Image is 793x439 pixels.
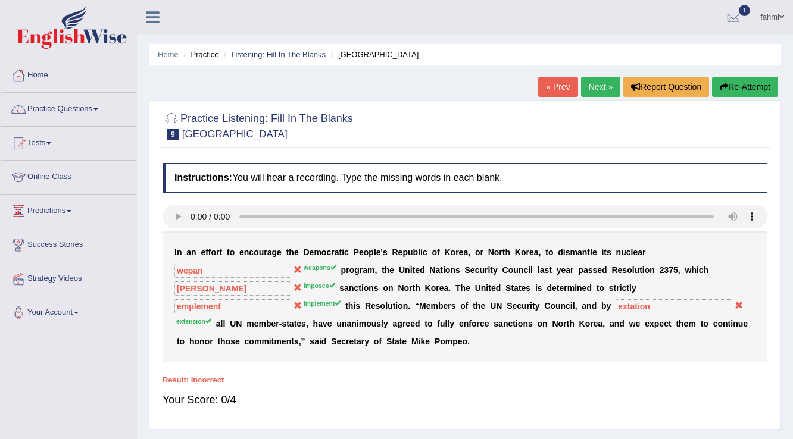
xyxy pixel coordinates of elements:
[480,247,483,257] b: r
[623,77,709,97] button: Report Question
[367,265,374,275] b: m
[451,247,456,257] b: o
[345,301,348,311] b: t
[481,283,486,293] b: n
[431,283,436,293] b: o
[444,247,450,257] b: K
[496,283,501,293] b: d
[673,265,678,275] b: 5
[538,283,542,293] b: s
[1,195,136,224] a: Predictions
[465,265,470,275] b: S
[227,247,230,257] b: t
[1,161,136,190] a: Online Class
[490,301,496,311] b: U
[395,301,398,311] b: i
[358,283,361,293] b: t
[645,265,650,275] b: o
[249,247,254,257] b: c
[439,283,444,293] b: e
[363,265,367,275] b: a
[180,49,218,60] li: Practice
[511,283,514,293] b: t
[277,247,282,257] b: e
[602,265,607,275] b: d
[1,262,136,292] a: Strategy Videos
[564,283,567,293] b: r
[588,265,593,275] b: s
[622,265,627,275] b: s
[538,265,540,275] b: l
[567,283,575,293] b: m
[508,265,514,275] b: o
[528,265,530,275] b: i
[604,247,607,257] b: t
[436,283,439,293] b: r
[664,265,669,275] b: 3
[371,301,376,311] b: e
[444,283,449,293] b: a
[494,247,499,257] b: o
[385,265,390,275] b: h
[385,301,388,311] b: l
[404,283,410,293] b: o
[230,247,235,257] b: o
[398,283,404,293] b: N
[339,283,344,293] b: s
[544,265,549,275] b: s
[563,247,566,257] b: i
[1,93,136,123] a: Practice Questions
[650,265,655,275] b: n
[505,283,511,293] b: S
[359,247,364,257] b: e
[622,283,627,293] b: c
[1,228,136,258] a: Success Stories
[540,265,545,275] b: a
[493,265,498,275] b: y
[399,265,405,275] b: U
[486,283,488,293] b: i
[216,247,219,257] b: r
[220,247,223,257] b: t
[335,247,339,257] b: a
[419,301,426,311] b: M
[355,301,360,311] b: s
[344,247,349,257] b: c
[523,265,528,275] b: c
[415,265,420,275] b: e
[304,264,336,271] sup: weapons
[539,247,541,257] b: ,
[310,247,314,257] b: e
[475,265,480,275] b: c
[408,247,413,257] b: u
[443,265,445,275] b: i
[304,282,335,289] sup: imposes
[420,265,425,275] b: d
[448,283,451,293] b: .
[547,283,552,293] b: d
[739,5,751,16] span: 1
[420,247,423,257] b: i
[597,283,600,293] b: t
[678,265,680,275] b: ,
[638,247,642,257] b: a
[570,247,577,257] b: m
[314,247,321,257] b: m
[158,50,179,59] a: Home
[303,247,309,257] b: D
[376,247,381,257] b: e
[475,247,480,257] b: o
[519,265,524,275] b: n
[526,247,529,257] b: r
[559,283,564,293] b: e
[479,265,485,275] b: u
[534,247,539,257] b: a
[383,283,389,293] b: o
[289,247,294,257] b: h
[488,265,490,275] b: i
[561,265,566,275] b: e
[393,301,396,311] b: t
[374,247,376,257] b: l
[530,265,533,275] b: l
[514,283,519,293] b: a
